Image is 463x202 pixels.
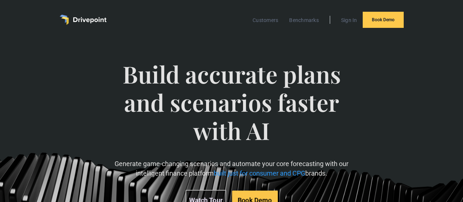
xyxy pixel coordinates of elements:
[101,159,362,177] p: Generate game-changing scenarios and automate your core forecasting with our intelligent finance ...
[249,15,282,25] a: Customers
[363,12,404,28] a: Book Demo
[337,15,361,25] a: Sign In
[285,15,322,25] a: Benchmarks
[214,169,305,177] span: built just for consumer and CPG
[101,60,362,159] span: Build accurate plans and scenarios faster with AI
[60,15,107,25] a: home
